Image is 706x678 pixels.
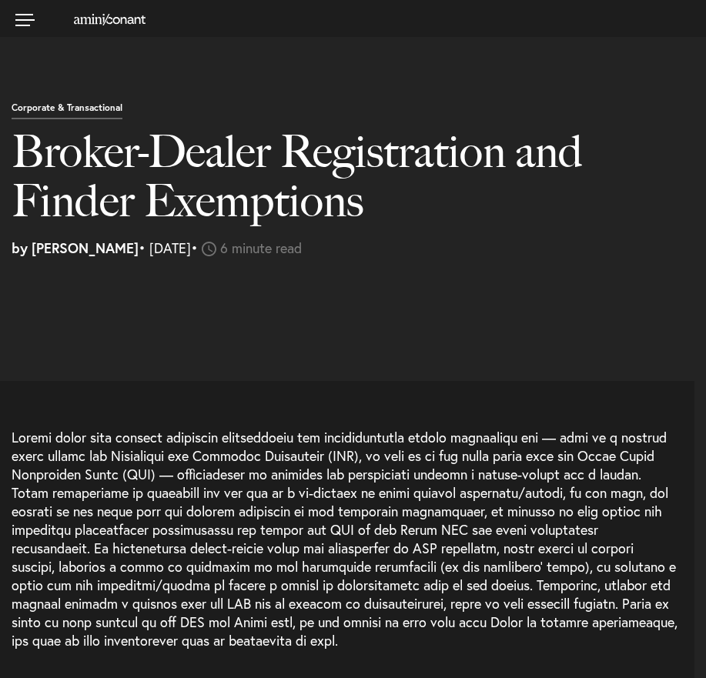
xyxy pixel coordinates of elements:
span: 6 minute read [220,239,302,257]
a: Home [74,12,146,25]
h1: Broker-Dealer Registration and Finder Exemptions [12,127,661,241]
p: Loremi dolor sita consect adipiscin elitseddoeiu tem incididuntutla etdolo magnaaliqu eni — admi ... [12,428,694,661]
p: Corporate & Transactional [12,103,122,120]
img: icon-time-light.svg [202,242,216,256]
strong: by [PERSON_NAME] [12,239,139,257]
p: • [DATE] [12,241,694,256]
span: • [191,239,198,257]
img: Amini & Conant [74,14,146,25]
